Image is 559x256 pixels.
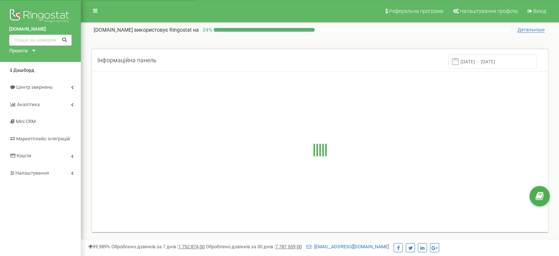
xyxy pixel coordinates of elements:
[275,244,302,249] u: 7 787 559,00
[517,27,545,33] span: Детальніше
[134,27,199,33] span: використовує Ringostat на
[9,26,72,33] a: [DOMAIN_NAME]
[15,170,49,176] span: Налаштування
[9,7,72,26] img: Ringostat logo
[16,119,36,124] span: Mini CRM
[88,244,110,249] span: 99,989%
[9,48,28,55] div: Проєкти
[9,35,72,46] input: Пошук за номером
[13,67,34,73] span: Дашборд
[206,244,302,249] span: Оброблено дзвінків за 30 днів :
[533,8,546,14] span: Вихід
[16,84,53,90] span: Центр звернень
[199,26,214,34] p: 34 %
[97,57,157,64] span: Інформаційна панель
[178,244,205,249] u: 1 752 874,00
[17,102,40,107] span: Аналiтика
[17,153,31,158] span: Кошти
[307,244,389,249] a: [EMAIL_ADDRESS][DOMAIN_NAME]
[111,244,205,249] span: Оброблено дзвінків за 7 днів :
[94,26,199,34] p: [DOMAIN_NAME]
[16,136,70,141] span: Маркетплейс інтеграцій
[460,8,518,14] span: Налаштування профілю
[389,8,444,14] span: Реферальна програма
